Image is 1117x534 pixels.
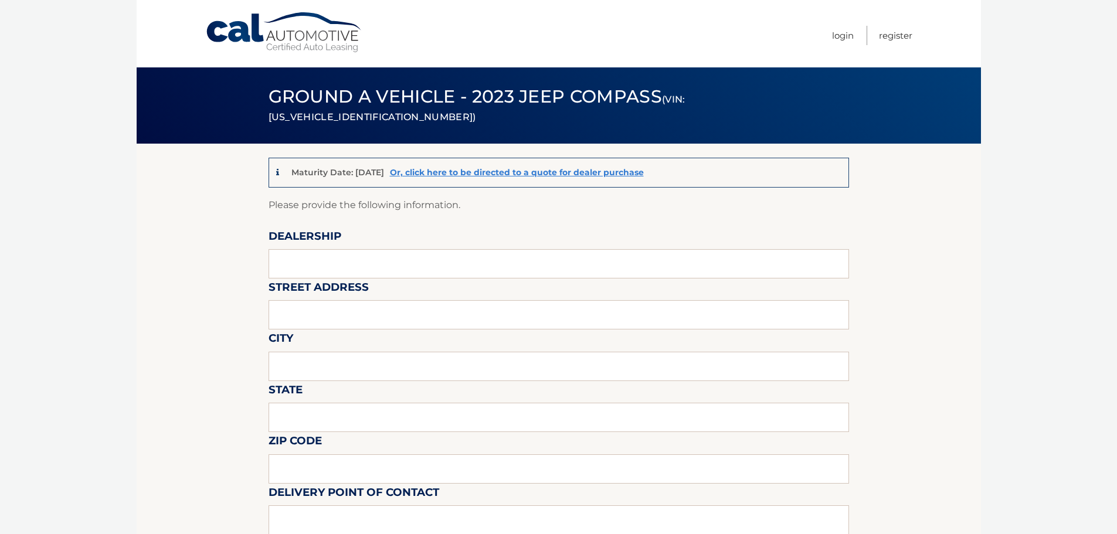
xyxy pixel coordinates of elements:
[269,86,685,125] span: Ground a Vehicle - 2023 Jeep Compass
[832,26,854,45] a: Login
[269,197,849,213] p: Please provide the following information.
[205,12,364,53] a: Cal Automotive
[269,94,685,123] small: (VIN: [US_VEHICLE_IDENTIFICATION_NUMBER])
[269,484,439,505] label: Delivery Point of Contact
[269,329,293,351] label: City
[291,167,384,178] p: Maturity Date: [DATE]
[269,278,369,300] label: Street Address
[390,167,644,178] a: Or, click here to be directed to a quote for dealer purchase
[269,432,322,454] label: Zip Code
[879,26,912,45] a: Register
[269,227,341,249] label: Dealership
[269,381,303,403] label: State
